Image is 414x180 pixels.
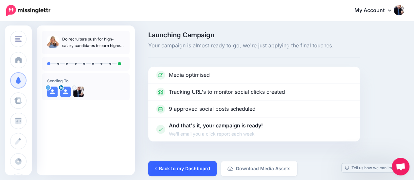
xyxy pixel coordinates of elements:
span: Your campaign is almost ready to go, we're just applying the final touches. [148,41,360,50]
p: Do recruiters push for high-salary candidates to earn higher fees? [62,36,124,49]
img: Missinglettr [6,5,50,16]
img: 9452dd1f36899060a5ec0dbaa9e12f12_thumb.jpg [47,36,59,48]
div: Open chat [392,158,409,175]
span: We'll email you a click report each week [169,130,263,138]
p: Media optimised [169,71,210,79]
a: My Account [348,3,404,19]
img: AFdZucrKEuoQCMYjgyhj5Nvq4Wg1Gm5Pd5lD_fzQnukju14-W6OjKy9yWzuPD6K2LwBRXXDYP722OAQWZHAgpMpKVg-YKO9py... [73,87,84,97]
a: Download Media Assets [221,161,297,176]
img: user_default_image.png [60,87,71,97]
p: Tracking URL's to monitor social clicks created [169,88,285,96]
p: And that's it, your campaign is ready! [169,122,263,138]
img: menu.png [15,36,22,42]
p: 9 approved social posts scheduled [169,105,256,113]
a: Back to my Dashboard [148,161,217,176]
h4: Sending To [47,78,124,83]
a: Tell us how we can improve [342,163,406,172]
span: Launching Campaign [148,32,360,38]
img: user_default_image.png [47,87,58,97]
